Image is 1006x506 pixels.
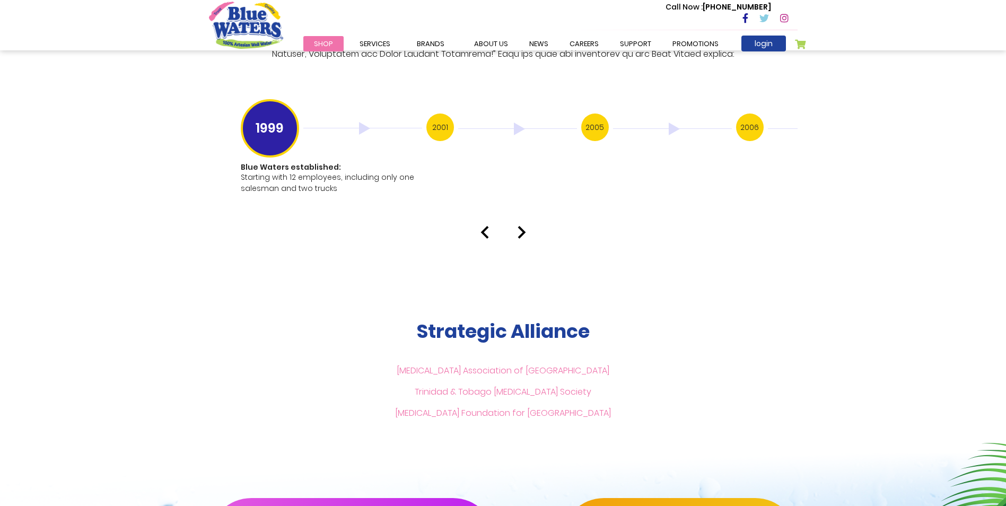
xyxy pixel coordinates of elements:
h2: Strategic Alliance [209,320,798,343]
a: login [741,36,786,51]
a: store logo [209,2,283,48]
span: Services [360,39,390,49]
h1: Blue Waters established: [241,163,420,172]
a: careers [559,36,609,51]
a: [MEDICAL_DATA] Association of [GEOGRAPHIC_DATA] [397,364,609,377]
h3: 2005 [581,114,609,141]
a: [MEDICAL_DATA] Foundation for [GEOGRAPHIC_DATA] [395,407,611,419]
span: Brands [417,39,444,49]
a: support [609,36,662,51]
span: Shop [314,39,333,49]
p: Starting with 12 employees, including only one salesman and two trucks [241,172,420,194]
a: Promotions [662,36,729,51]
h3: 2006 [736,114,764,141]
a: News [519,36,559,51]
h3: 1999 [241,99,299,158]
a: Trinidad & Tobago [MEDICAL_DATA] Society [415,386,591,398]
a: about us [463,36,519,51]
h3: 2001 [426,114,454,141]
span: Call Now : [666,2,703,12]
p: [PHONE_NUMBER] [666,2,771,13]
